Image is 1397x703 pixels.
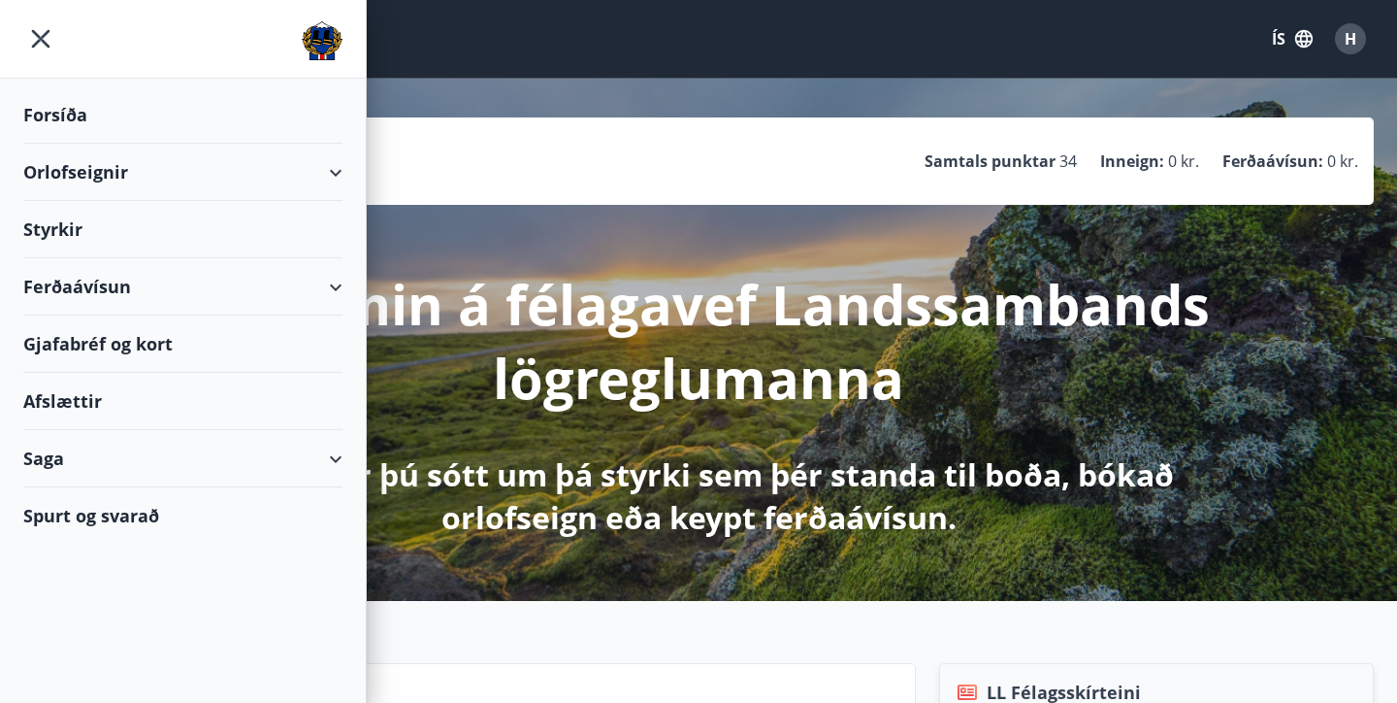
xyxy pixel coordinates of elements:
p: Samtals punktar [925,151,1056,172]
div: Styrkir [23,201,342,258]
button: menu [23,21,58,56]
span: 0 kr. [1327,151,1358,172]
div: Afslættir [23,373,342,430]
span: 0 kr. [1168,151,1199,172]
span: H [1345,28,1356,50]
p: Ferðaávísun : [1222,151,1323,172]
div: Orlofseignir [23,144,342,201]
button: H [1327,16,1374,62]
div: Forsíða [23,86,342,144]
div: Spurt og svarað [23,487,342,544]
p: Inneign : [1100,151,1164,172]
button: ÍS [1261,21,1323,56]
img: union_logo [302,21,342,60]
p: Hér getur þú sótt um þá styrki sem þér standa til boða, bókað orlofseign eða keypt ferðaávísun. [186,453,1211,539]
div: Ferðaávísun [23,258,342,316]
span: 34 [1059,151,1077,172]
div: Saga [23,430,342,487]
p: Velkomin á félagavef Landssambands lögreglumanna [186,267,1211,415]
div: Gjafabréf og kort [23,316,342,373]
